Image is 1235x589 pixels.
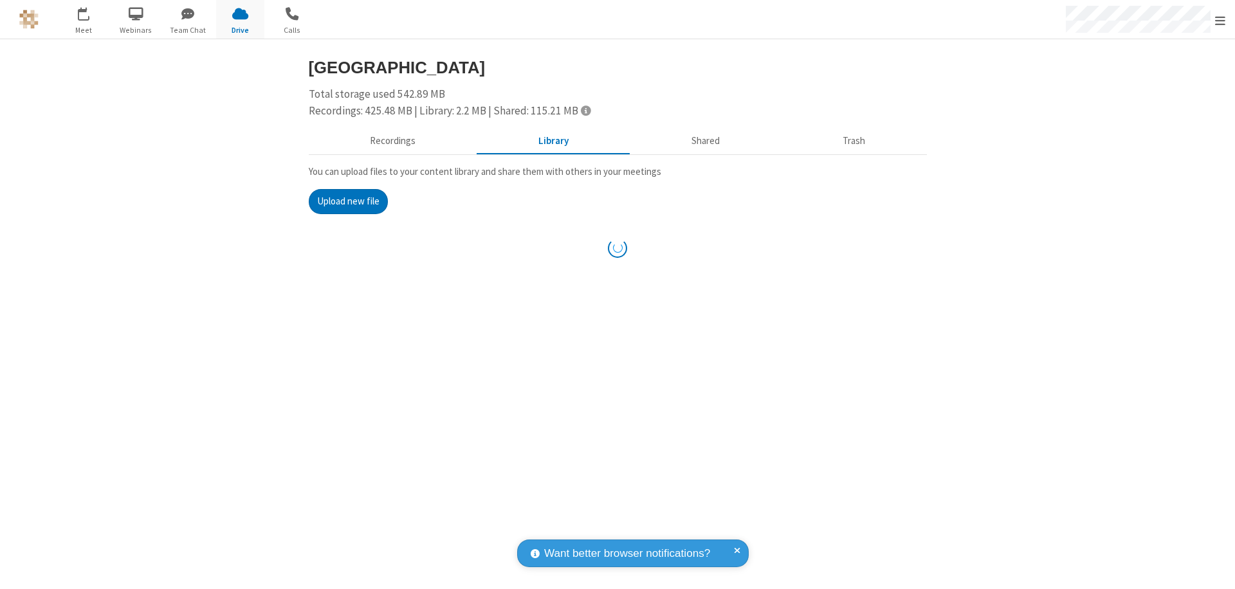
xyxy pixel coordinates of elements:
[309,86,927,119] div: Total storage used 542.89 MB
[309,103,927,120] div: Recordings: 425.48 MB | Library: 2.2 MB | Shared: 115.21 MB
[60,24,108,36] span: Meet
[309,165,927,179] p: You can upload files to your content library and share them with others in your meetings
[19,10,39,29] img: QA Selenium DO NOT DELETE OR CHANGE
[581,105,590,116] span: Totals displayed include files that have been moved to the trash.
[268,24,316,36] span: Calls
[630,129,782,154] button: Shared during meetings
[87,7,95,17] div: 1
[164,24,212,36] span: Team Chat
[309,189,388,215] button: Upload new file
[477,129,630,154] button: Content library
[309,59,927,77] h3: [GEOGRAPHIC_DATA]
[544,545,710,562] span: Want better browser notifications?
[216,24,264,36] span: Drive
[309,129,477,154] button: Recorded meetings
[782,129,927,154] button: Trash
[112,24,160,36] span: Webinars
